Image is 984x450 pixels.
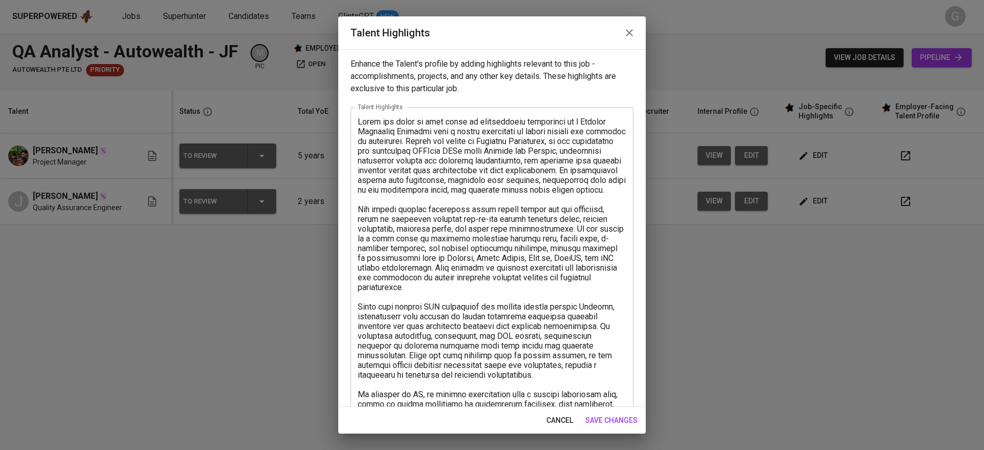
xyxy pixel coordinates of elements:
h2: Talent Highlights [351,25,633,41]
p: Enhance the Talent's profile by adding highlights relevant to this job - accomplishments, project... [351,58,633,95]
span: cancel [546,414,573,427]
button: save changes [581,411,642,430]
button: cancel [542,411,577,430]
span: save changes [585,414,638,427]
